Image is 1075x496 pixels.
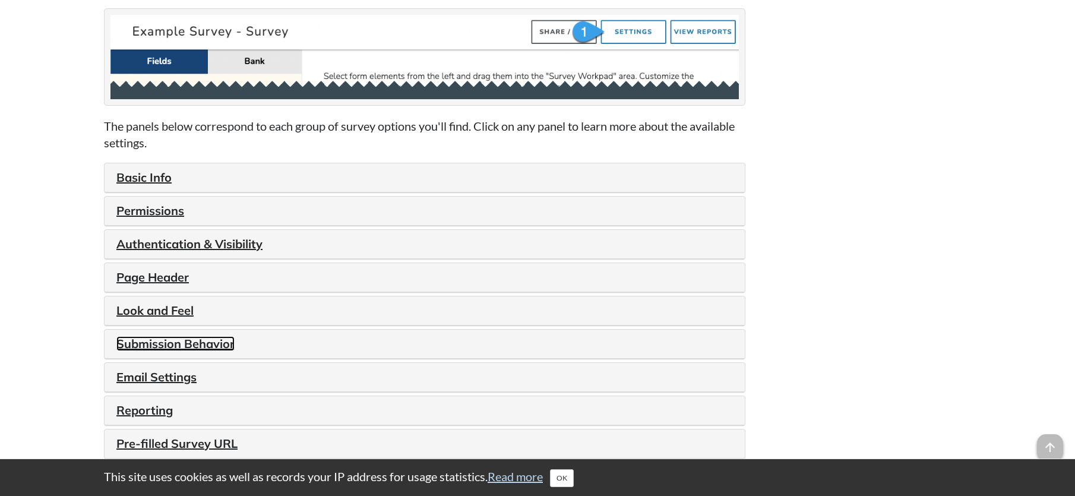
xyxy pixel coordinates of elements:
a: Pre-filled Survey URL [116,436,238,451]
span: arrow_upward [1037,434,1063,460]
a: Submission Behavior [116,336,235,351]
a: Read more [488,469,543,484]
a: Permissions [116,203,184,218]
a: Authentication & Visibility [116,236,263,251]
a: Page Header [116,270,189,285]
button: Close [550,469,574,487]
a: Look and Feel [116,303,194,318]
a: Basic Info [116,170,172,185]
a: Email Settings [116,369,197,384]
p: The panels below correspond to each group of survey options you'll find. Click on any panel to le... [104,118,745,151]
div: This site uses cookies as well as records your IP address for usage statistics. [92,468,983,487]
img: navigating to a survey's settings [110,15,739,99]
a: arrow_upward [1037,435,1063,450]
a: Reporting [116,403,173,418]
